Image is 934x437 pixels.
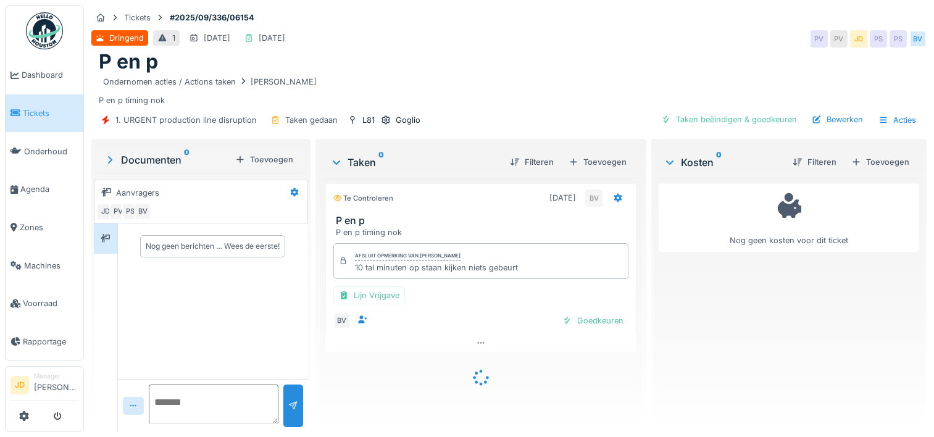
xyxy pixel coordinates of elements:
a: Onderhoud [6,132,83,170]
h3: P en p [336,215,631,227]
a: Voorraad [6,285,83,323]
a: JD Manager[PERSON_NAME] [10,372,78,401]
div: P en p timing nok [99,74,919,106]
div: BV [134,203,151,220]
div: Filteren [505,154,559,170]
a: Rapportage [6,323,83,361]
div: Acties [873,111,922,129]
div: Toevoegen [564,154,632,170]
div: Toevoegen [846,154,914,170]
div: Manager [34,372,78,381]
span: Onderhoud [24,146,78,157]
span: Voorraad [23,298,78,309]
div: [DATE] [549,192,576,204]
span: Rapportage [23,336,78,348]
div: PV [830,30,848,48]
img: Badge_color-CXgf-gQk.svg [26,12,63,49]
div: JD [97,203,114,220]
sup: 0 [716,155,722,170]
div: Taken gedaan [285,114,338,126]
a: Dashboard [6,56,83,94]
div: [DATE] [259,32,285,44]
div: Kosten [664,155,783,170]
div: BV [333,312,351,329]
div: JD [850,30,867,48]
a: Machines [6,246,83,285]
div: PV [109,203,127,220]
li: [PERSON_NAME] [34,372,78,398]
div: 10 tal minuten op staan kijken niets gebeurt [355,262,518,273]
div: Toevoegen [230,151,298,168]
div: Goglio [396,114,420,126]
sup: 0 [184,152,190,167]
span: Zones [20,222,78,233]
div: Ondernomen acties / Actions taken [PERSON_NAME] [103,76,317,88]
div: 1 [172,32,175,44]
div: Lijn Vrijgave [333,286,405,304]
a: Zones [6,209,83,247]
div: PV [811,30,828,48]
div: Afsluit opmerking van [PERSON_NAME] [355,252,461,260]
div: P en p timing nok [336,227,631,238]
div: Taken beëindigen & goedkeuren [656,111,802,128]
div: Bewerken [807,111,868,128]
li: JD [10,376,29,394]
sup: 0 [378,155,384,170]
span: Agenda [20,183,78,195]
div: Tickets [124,12,151,23]
div: BV [909,30,927,48]
div: Documenten [104,152,230,167]
h1: P en p [99,50,158,73]
div: PS [890,30,907,48]
div: Goedkeuren [557,312,628,329]
div: [DATE] [204,32,230,44]
span: Machines [24,260,78,272]
div: Nog geen berichten … Wees de eerste! [146,241,280,252]
div: Nog geen kosten voor dit ticket [667,189,911,246]
span: Dashboard [22,69,78,81]
div: Dringend [109,32,144,44]
div: Taken [330,155,500,170]
div: Filteren [788,154,841,170]
span: Tickets [23,107,78,119]
div: Aanvragers [116,187,159,199]
a: Agenda [6,170,83,209]
div: BV [585,189,603,207]
div: Te controleren [333,193,393,204]
div: PS [122,203,139,220]
div: L81 [362,114,375,126]
div: 1. URGENT production line disruption [115,114,257,126]
div: PS [870,30,887,48]
strong: #2025/09/336/06154 [165,12,259,23]
a: Tickets [6,94,83,133]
